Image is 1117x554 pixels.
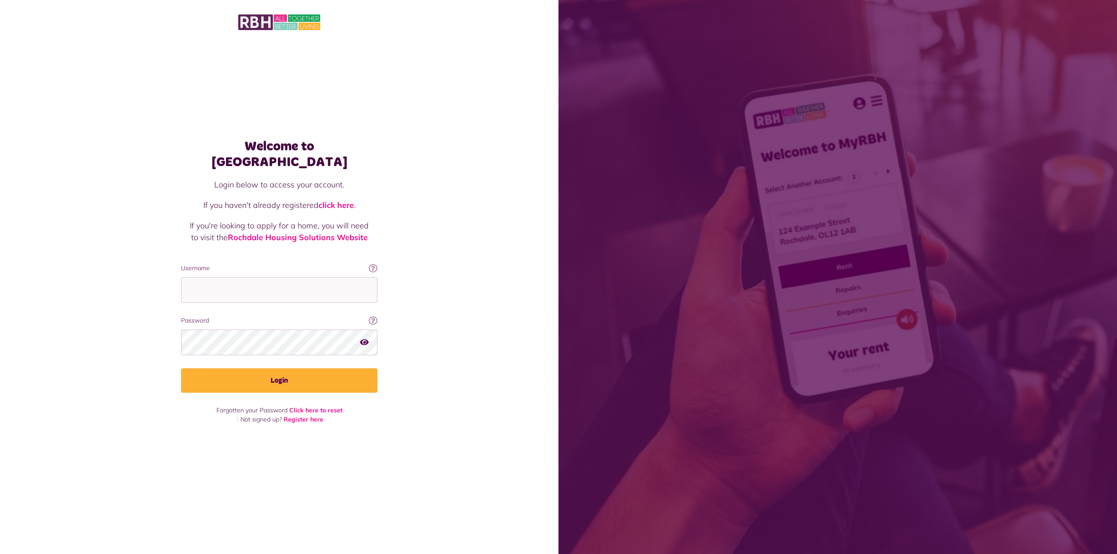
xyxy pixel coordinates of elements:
[238,13,320,31] img: MyRBH
[181,139,377,170] h1: Welcome to [GEOGRAPHIC_DATA]
[181,316,377,325] label: Password
[240,415,282,423] span: Not signed up?
[190,199,369,211] p: If you haven't already registered .
[190,220,369,243] p: If you're looking to apply for a home, you will need to visit the
[319,200,354,210] a: click here
[289,406,343,414] a: Click here to reset
[216,406,288,414] span: Forgotten your Password
[284,415,323,423] a: Register here
[190,179,369,190] p: Login below to access your account.
[181,264,377,273] label: Username
[228,232,368,242] a: Rochdale Housing Solutions Website
[181,368,377,393] button: Login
